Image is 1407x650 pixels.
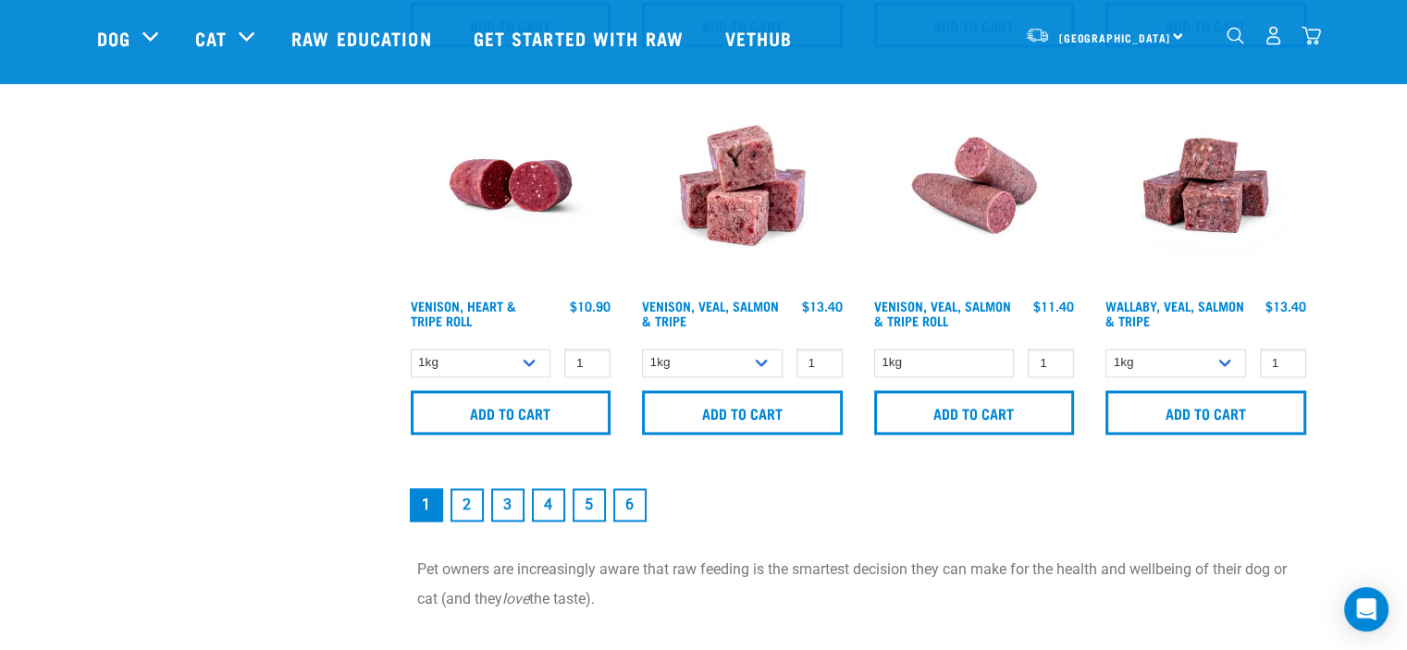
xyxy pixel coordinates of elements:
a: Dog [97,24,130,52]
div: $13.40 [1265,299,1306,313]
a: Page 1 [410,488,443,521]
a: Goto page 4 [532,488,565,521]
input: 1 [1260,349,1306,377]
em: love [502,590,529,607]
a: Cat [195,24,227,52]
input: 1 [796,349,843,377]
input: 1 [564,349,611,377]
div: $11.40 [1033,299,1074,313]
a: Venison, Veal, Salmon & Tripe [642,302,779,324]
img: Raw Essentials Venison Heart & Tripe Hypoallergenic Raw Pet Food Bulk Roll Unwrapped [406,80,616,290]
a: Get started with Raw [455,1,707,75]
a: Venison, Veal, Salmon & Tripe Roll [874,302,1011,324]
a: Wallaby, Veal, Salmon & Tripe [1105,302,1244,324]
a: Raw Education [273,1,454,75]
img: Venison Veal Salmon Tripe 1621 [637,80,847,290]
a: Goto page 6 [613,488,647,521]
input: Add to cart [874,390,1075,435]
div: Open Intercom Messenger [1344,587,1388,632]
img: Venison Veal Salmon Tripe 1651 [870,80,1080,290]
a: Venison, Heart & Tripe Roll [411,302,516,324]
a: Goto page 2 [450,488,484,521]
a: Vethub [707,1,816,75]
a: Goto page 3 [491,488,525,521]
img: home-icon-1@2x.png [1227,27,1244,44]
span: [GEOGRAPHIC_DATA] [1059,34,1171,41]
nav: pagination [406,484,1311,525]
div: $10.90 [570,299,611,313]
img: van-moving.png [1025,27,1050,43]
p: Pet owners are increasingly aware that raw feeding is the smartest decision they can make for the... [417,555,1300,614]
a: Goto page 5 [573,488,606,521]
div: $13.40 [802,299,843,313]
img: home-icon@2x.png [1302,26,1321,45]
input: 1 [1028,349,1074,377]
img: Wallaby Veal Salmon Tripe 1642 [1101,80,1311,290]
input: Add to cart [1105,390,1306,435]
img: user.png [1264,26,1283,45]
input: Add to cart [411,390,611,435]
input: Add to cart [642,390,843,435]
